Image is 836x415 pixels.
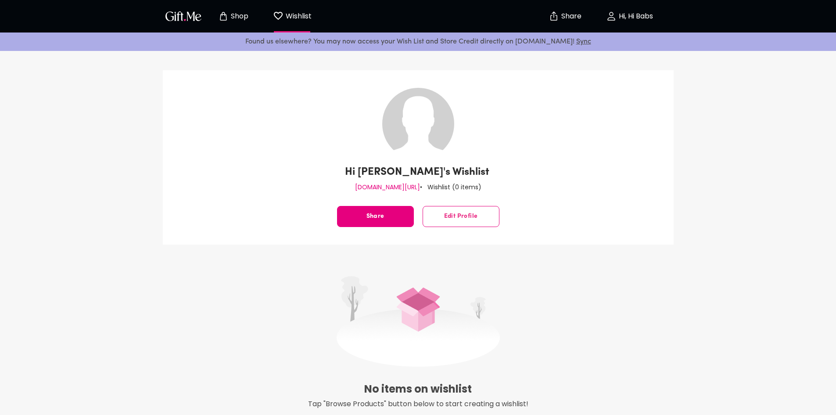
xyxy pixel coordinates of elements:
[163,380,674,398] h6: No items on wishlist
[164,10,203,22] img: GiftMe Logo
[586,2,674,30] button: Hi, Hi Babs
[617,13,653,20] p: Hi, Hi Babs
[7,36,829,47] p: Found us elsewhere? You may now access your Wish List and Store Credit directly on [DOMAIN_NAME]!
[549,11,559,22] img: secure
[345,165,450,179] p: Hi [PERSON_NAME]'s
[576,38,591,45] a: Sync
[268,2,316,30] button: Wishlist page
[423,206,499,227] button: Edit Profile
[382,88,454,160] img: Guest 314948
[550,1,581,32] button: Share
[163,11,204,22] button: GiftMe Logo
[559,13,581,20] p: Share
[229,13,248,20] p: Shop
[283,11,312,22] p: Wishlist
[163,398,674,410] p: Tap "Browse Products" button below to start creating a wishlist!
[420,181,481,193] p: • Wishlist ( 0 items )
[337,276,500,367] img: Wishlist is Empty
[452,165,489,179] p: Wishlist
[355,181,420,193] p: [DOMAIN_NAME][URL]
[209,2,258,30] button: Store page
[337,206,414,227] button: Share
